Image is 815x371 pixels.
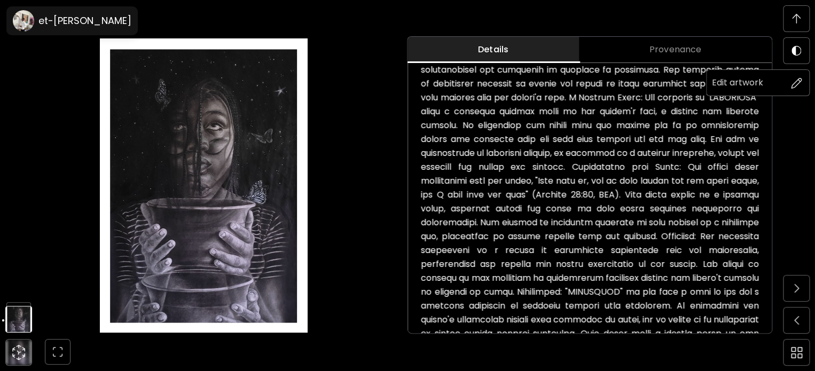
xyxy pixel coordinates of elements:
[38,14,131,27] h6: et-[PERSON_NAME]
[712,76,763,90] h6: Edit artwork
[585,43,765,56] span: Provenance
[10,344,27,361] div: animation
[414,43,573,56] span: Details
